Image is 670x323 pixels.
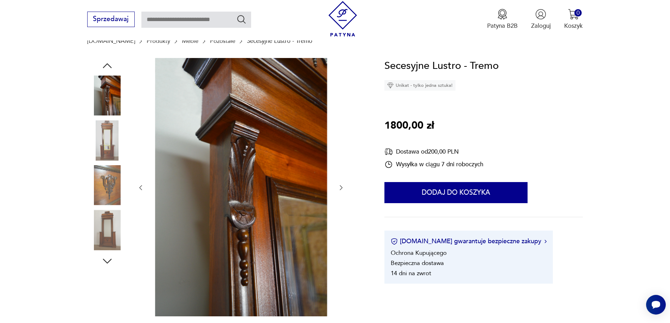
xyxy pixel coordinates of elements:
button: Zaloguj [531,9,551,30]
button: Szukaj [236,14,247,24]
img: Patyna - sklep z meblami i dekoracjami vintage [325,1,360,37]
a: Produkty [147,38,170,44]
li: 14 dni na zwrot [391,269,431,277]
img: Ikona strzałki w prawo [544,240,547,243]
button: Sprzedawaj [87,12,135,27]
button: Patyna B2B [487,9,518,30]
h1: Secesyjne Lustro - Tremo [384,58,499,74]
p: Zaloguj [531,22,551,30]
p: Patyna B2B [487,22,518,30]
img: Ikona dostawy [384,147,393,156]
iframe: Smartsupp widget button [646,295,666,315]
a: Sprzedawaj [87,17,135,22]
p: Koszyk [564,22,583,30]
button: Dodaj do koszyka [384,182,528,203]
img: Ikona koszyka [568,9,579,20]
a: Pozostałe [210,38,235,44]
img: Zdjęcie produktu Secesyjne Lustro - Tremo [87,165,127,205]
li: Ochrona Kupującego [391,249,447,257]
div: Unikat - tylko jedna sztuka! [384,80,455,91]
img: Zdjęcie produktu Secesyjne Lustro - Tremo [153,58,329,316]
div: 0 [574,9,582,17]
div: Wysyłka w ciągu 7 dni roboczych [384,160,483,169]
img: Ikona certyfikatu [391,238,398,245]
button: [DOMAIN_NAME] gwarantuje bezpieczne zakupy [391,237,547,246]
img: Zdjęcie produktu Secesyjne Lustro - Tremo [87,76,127,116]
p: 1800,00 zł [384,118,434,134]
img: Zdjęcie produktu Secesyjne Lustro - Tremo [87,120,127,160]
img: Ikonka użytkownika [535,9,546,20]
a: [DOMAIN_NAME] [87,38,135,44]
a: Meble [182,38,198,44]
button: 0Koszyk [564,9,583,30]
li: Bezpieczna dostawa [391,259,444,267]
p: Secesyjne Lustro - Tremo [247,38,312,44]
div: Dostawa od 200,00 PLN [384,147,483,156]
img: Ikona medalu [497,9,508,20]
img: Zdjęcie produktu Secesyjne Lustro - Tremo [87,210,127,250]
img: Ikona diamentu [387,82,394,89]
a: Ikona medaluPatyna B2B [487,9,518,30]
